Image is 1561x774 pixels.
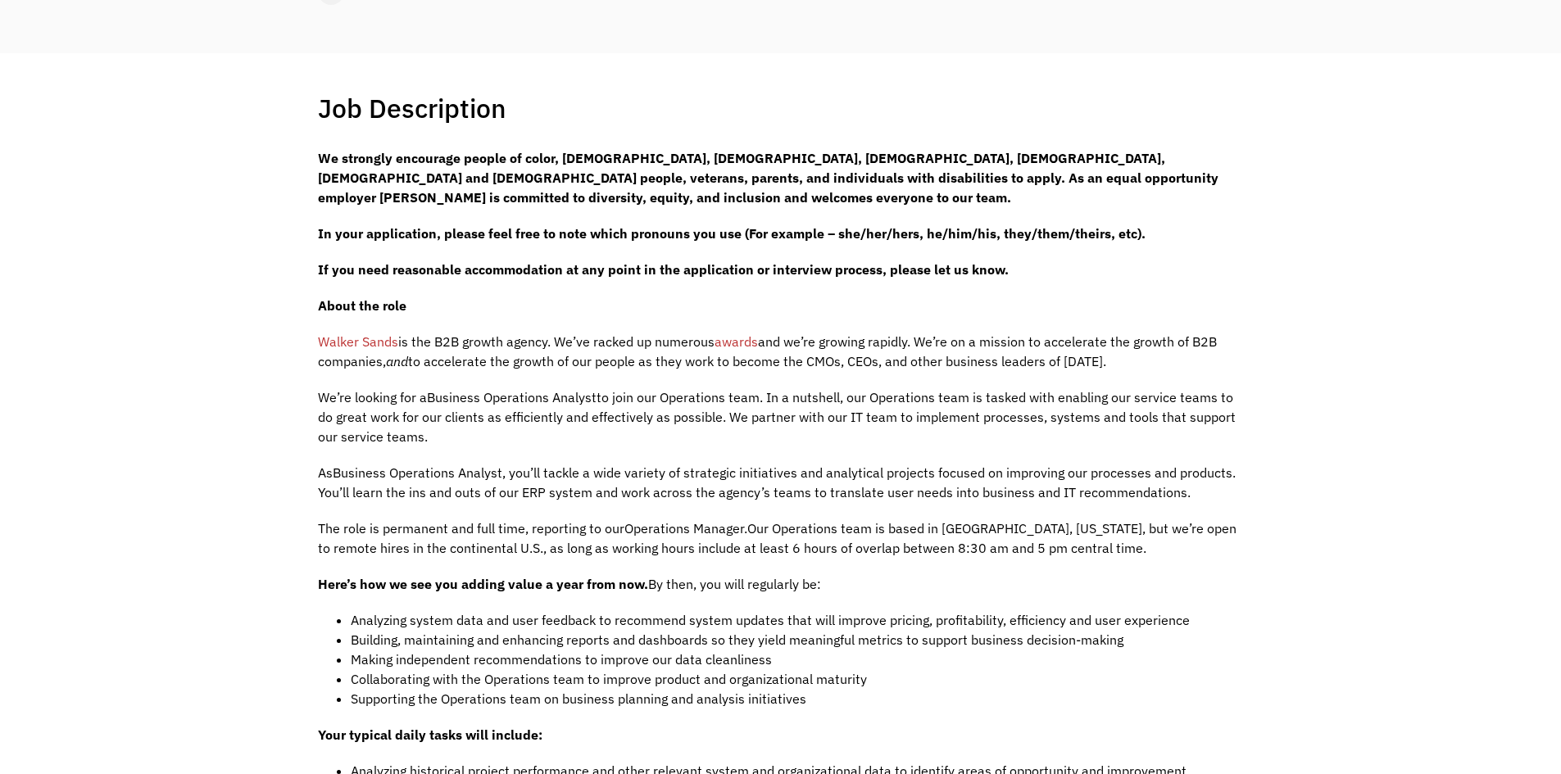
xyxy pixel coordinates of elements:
[318,333,398,350] a: Walker Sands
[318,225,1146,242] strong: In your application, please feel free to note which pronouns you use (For example – she/her/hers,...
[318,576,648,592] strong: Here’s how we see you adding value a year from now.
[351,651,772,668] span: Making independent recommendations to improve our data cleanliness
[408,353,1106,369] span: to accelerate the growth of our people as they work to become the CMOs, CEOs, and other business ...
[318,520,1237,556] span: Our Operations team is based in [GEOGRAPHIC_DATA], [US_STATE], but we’re open to remote hires in ...
[318,389,427,405] span: We’re looking for a
[386,353,408,369] span: and
[427,389,597,405] span: Business Operations Analyst
[318,464,333,481] span: As
[398,333,715,350] span: is the B2B growth agency. We’ve racked up numerous
[333,464,502,481] span: Business Operations Analyst
[715,333,758,350] a: awards
[351,631,1123,648] span: Building, maintaining and enhancing reports and dashboards so they yield meaningful metrics to su...
[318,726,542,743] strong: Your typical daily tasks will include:
[351,690,806,707] span: Supporting the Operations team on business planning and analysis initiatives
[351,671,867,687] span: Collaborating with the Operations team to improve product and organizational maturity
[318,464,1236,500] span: , you’ll tackle a wide variety of strategic initiatives and analytical projects focused on improv...
[648,576,821,592] span: By then, you will regularly be:
[318,261,1009,278] strong: If you need reasonable accommodation at any point in the application or interview process, please...
[318,389,1236,445] span: to join our Operations team. In a nutshell, our Operations team is tasked with enabling our servi...
[318,297,406,314] strong: About the role
[318,333,1217,369] span: and we’re growing rapidly. We’re on a mission to accelerate the growth of B2B companies,
[318,150,1218,206] strong: We strongly encourage people of color, [DEMOGRAPHIC_DATA], [DEMOGRAPHIC_DATA], [DEMOGRAPHIC_DATA]...
[351,612,1190,628] span: Analyzing system data and user feedback to recommend system updates that will improve pricing, pr...
[318,92,506,124] h1: Job Description
[318,520,624,536] span: The role is permanent and full time, reporting to our
[624,520,747,536] span: Operations Manager.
